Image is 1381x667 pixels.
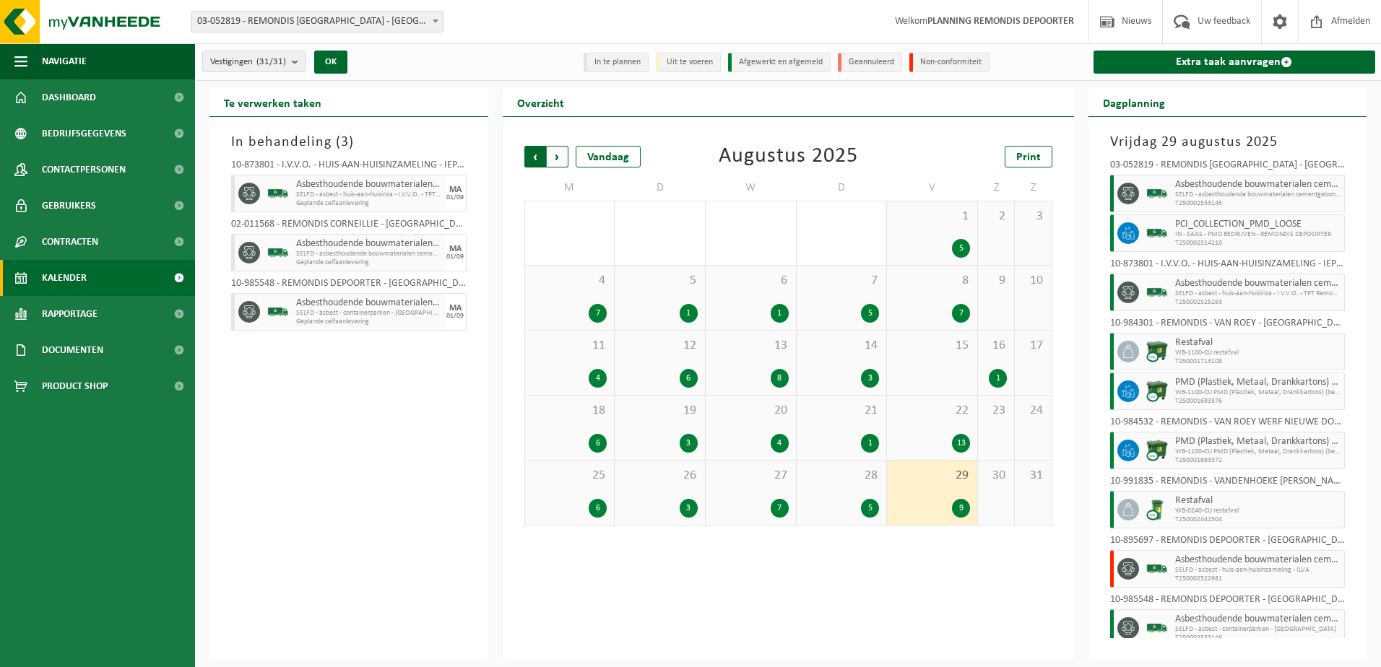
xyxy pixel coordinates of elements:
[42,152,126,188] span: Contactpersonen
[1175,566,1341,575] span: SELFD - asbest - huis-aan-huisinzameling - ILVA
[1175,230,1341,239] span: IN - SAAS - PMD BEDRIJVEN - REMONDIS DEPOORTER
[1146,617,1168,639] img: BL-SO-LV
[985,209,1007,224] span: 2
[42,368,108,404] span: Product Shop
[1016,152,1041,163] span: Print
[209,88,336,116] h2: Te verwerken taken
[589,499,607,518] div: 6
[1175,337,1341,349] span: Restafval
[267,242,289,263] img: BL-SO-LV
[861,369,879,388] div: 3
[42,296,98,332] span: Rapportage
[202,51,306,72] button: Vestigingen(31/31)
[42,224,98,260] span: Contracten
[191,11,443,32] span: 03-052819 - REMONDIS WEST-VLAANDEREN - OOSTENDE
[296,199,441,208] span: Geplande zelfaanlevering
[615,175,706,201] td: D
[1094,51,1376,74] a: Extra taak aanvragen
[952,304,970,323] div: 7
[1005,146,1052,167] a: Print
[894,273,970,289] span: 8
[622,468,698,484] span: 26
[622,338,698,354] span: 12
[296,309,441,318] span: SELFD - asbest - containerparken - [GEOGRAPHIC_DATA]
[985,338,1007,354] span: 16
[771,434,789,453] div: 4
[1175,614,1341,625] span: Asbesthoudende bouwmaterialen cementgebonden (hechtgebonden)
[713,338,789,354] span: 13
[804,468,880,484] span: 28
[42,188,96,224] span: Gebruikers
[446,194,464,201] div: 01/09
[1175,634,1341,642] span: T250002533146
[989,369,1007,388] div: 1
[1088,88,1179,116] h2: Dagplanning
[1175,199,1341,208] span: T250002533145
[1022,403,1044,419] span: 24
[985,403,1007,419] span: 23
[894,468,970,484] span: 29
[1175,349,1341,357] span: WB-1100-CU restafval
[341,135,349,149] span: 3
[449,245,462,253] div: MA
[1175,289,1341,298] span: SELFD - asbest - huis-aan-huisinza - I.V.V.O. - TPT Remondis
[1175,357,1341,366] span: T250001713108
[42,43,87,79] span: Navigatie
[894,403,970,419] span: 22
[524,175,615,201] td: M
[296,179,441,191] span: Asbesthoudende bouwmaterialen cementgebonden (hechtgebonden)
[861,434,879,453] div: 1
[1015,175,1052,201] td: Z
[978,175,1015,201] td: Z
[589,369,607,388] div: 4
[1175,456,1341,465] span: T250001693372
[861,304,879,323] div: 5
[656,53,721,72] li: Uit te voeren
[680,434,698,453] div: 3
[952,239,970,258] div: 5
[1146,282,1168,303] img: BL-SO-LV
[532,273,607,289] span: 4
[1110,318,1346,333] div: 10-984301 - REMONDIS - VAN ROEY - [GEOGRAPHIC_DATA]
[952,499,970,518] div: 9
[42,260,87,296] span: Kalender
[267,183,289,204] img: BL-SO-LV
[1175,554,1341,566] span: Asbesthoudende bouwmaterialen cementgebonden (hechtgebonden)
[622,403,698,419] span: 19
[1146,341,1168,362] img: WB-1100-CU
[1175,448,1341,456] span: WB-1100-CU PMD (Plastiek, Metaal, Drankkartons) (bedrijven)
[1175,575,1341,583] span: T250002522981
[532,468,607,484] span: 25
[861,499,879,518] div: 5
[1175,436,1341,448] span: PMD (Plastiek, Metaal, Drankkartons) (bedrijven)
[296,258,441,267] span: Geplande zelfaanlevering
[256,57,286,66] count: (31/31)
[42,332,103,368] span: Documenten
[296,191,441,199] span: SELFD - asbest - huis-aan-huisinza - I.V.V.O. - TPT Remondis
[231,279,467,293] div: 10-985548 - REMONDIS DEPOORTER - [GEOGRAPHIC_DATA] - CONTAINERPARKEN - [GEOGRAPHIC_DATA]
[1175,191,1341,199] span: SELFD - asbesthoudende bouwmaterialen cementgebonden (HGB)
[706,175,797,201] td: W
[771,304,789,323] div: 1
[1146,558,1168,580] img: BL-SO-LV
[1175,625,1341,634] span: SELFD - asbest - containerparken - [GEOGRAPHIC_DATA]
[985,468,1007,484] span: 30
[1146,440,1168,461] img: WB-1100-CU
[838,53,902,72] li: Geannuleerd
[547,146,568,167] span: Volgende
[680,369,698,388] div: 6
[985,273,1007,289] span: 9
[1175,388,1341,397] span: WB-1100-CU PMD (Plastiek, Metaal, Drankkartons) (bedrijven)
[1022,209,1044,224] span: 3
[1022,468,1044,484] span: 31
[1022,338,1044,354] span: 17
[210,51,286,73] span: Vestigingen
[296,297,441,309] span: Asbesthoudende bouwmaterialen cementgebonden (hechtgebonden)
[42,115,126,152] span: Bedrijfsgegevens
[42,79,96,115] span: Dashboard
[771,499,789,518] div: 7
[1110,536,1346,550] div: 10-895697 - REMONDIS DEPOORTER - [GEOGRAPHIC_DATA] - [GEOGRAPHIC_DATA]
[449,304,462,313] div: MA
[532,338,607,354] span: 11
[503,88,579,116] h2: Overzicht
